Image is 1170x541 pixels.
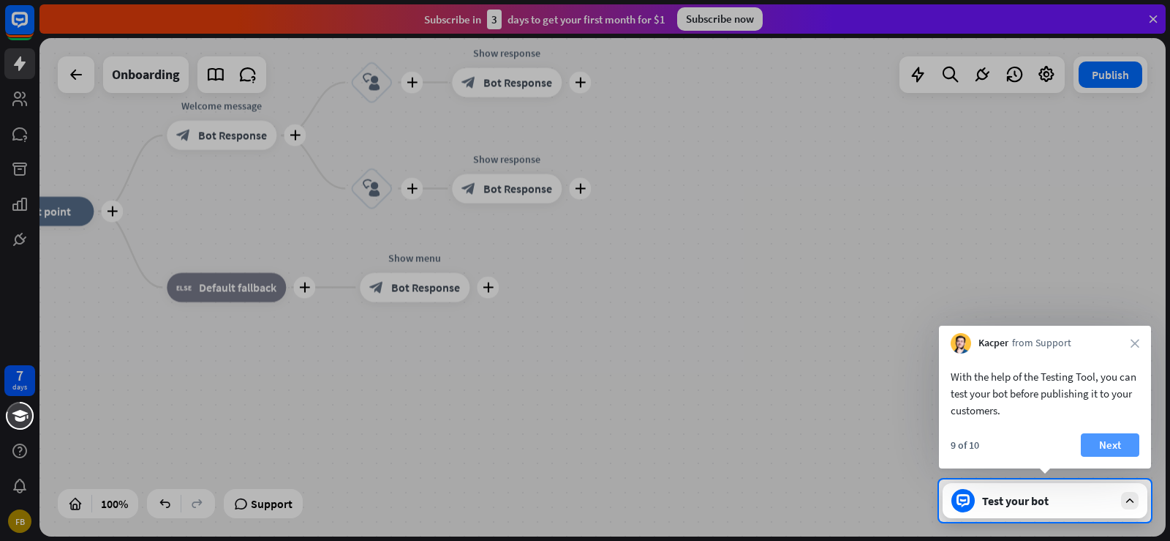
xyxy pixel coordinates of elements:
[982,493,1114,508] div: Test your bot
[1012,336,1071,351] span: from Support
[1131,339,1139,348] i: close
[12,6,56,50] button: Open LiveChat chat widget
[951,368,1139,419] div: With the help of the Testing Tool, you can test your bot before publishing it to your customers.
[978,336,1008,351] span: Kacper
[951,439,979,452] div: 9 of 10
[1081,433,1139,457] button: Next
